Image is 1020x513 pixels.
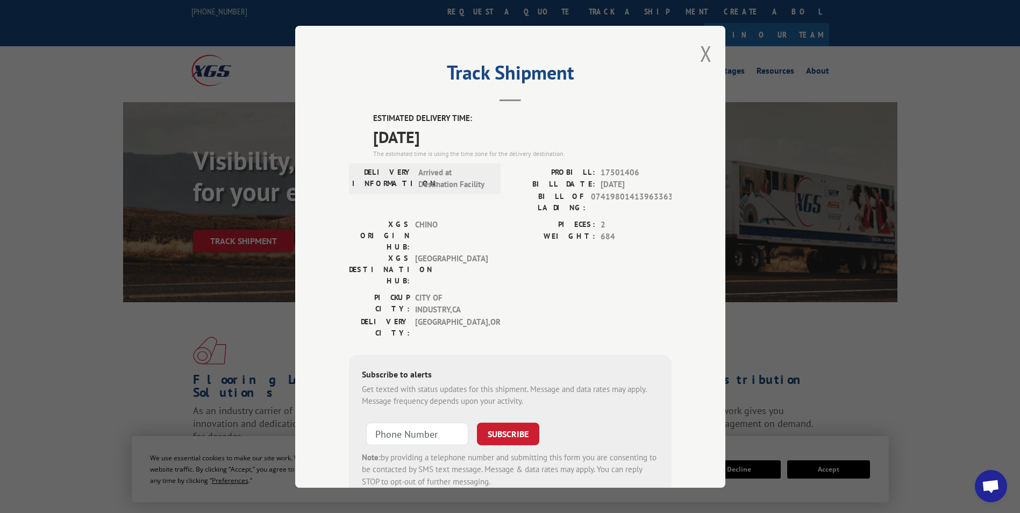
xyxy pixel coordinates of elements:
div: by providing a telephone number and submitting this form you are consenting to be contacted by SM... [362,451,659,488]
label: BILL OF LADING: [510,190,586,213]
span: [DATE] [601,179,672,191]
label: XGS ORIGIN HUB: [349,218,410,252]
label: ESTIMATED DELIVERY TIME: [373,112,672,125]
h2: Track Shipment [349,65,672,85]
label: PROBILL: [510,166,595,179]
span: [DATE] [373,124,672,148]
button: Close modal [700,39,712,68]
label: PICKUP CITY: [349,291,410,316]
span: 07419801413963363 [591,190,672,213]
label: PIECES: [510,218,595,231]
label: WEIGHT: [510,231,595,243]
span: [GEOGRAPHIC_DATA] , OR [415,316,488,338]
strong: Note: [362,452,381,462]
label: DELIVERY INFORMATION: [352,166,413,190]
span: Arrived at Destination Facility [418,166,491,190]
button: SUBSCRIBE [477,422,539,445]
span: 2 [601,218,672,231]
span: 17501406 [601,166,672,179]
label: XGS DESTINATION HUB: [349,252,410,286]
span: CITY OF INDUSTRY , CA [415,291,488,316]
input: Phone Number [366,422,468,445]
label: DELIVERY CITY: [349,316,410,338]
label: BILL DATE: [510,179,595,191]
span: [GEOGRAPHIC_DATA] [415,252,488,286]
div: Get texted with status updates for this shipment. Message and data rates may apply. Message frequ... [362,383,659,407]
div: The estimated time is using the time zone for the delivery destination. [373,148,672,158]
span: CHINO [415,218,488,252]
div: Open chat [975,470,1007,502]
span: 684 [601,231,672,243]
div: Subscribe to alerts [362,367,659,383]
